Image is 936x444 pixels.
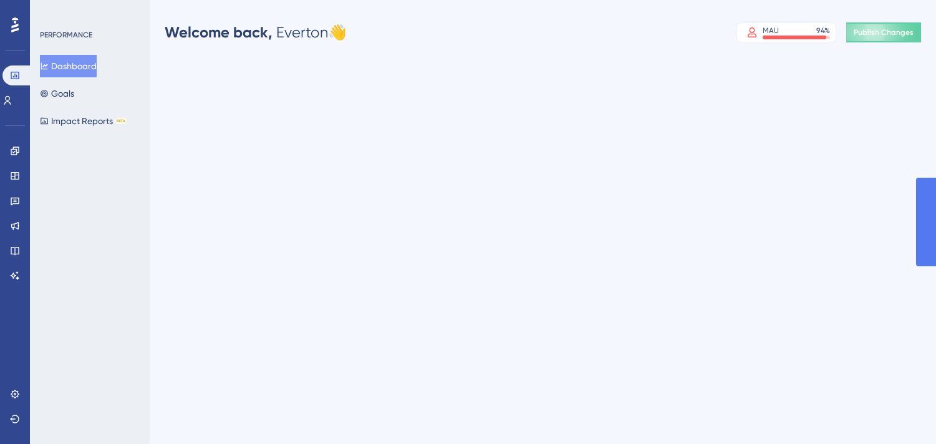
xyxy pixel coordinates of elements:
[165,23,273,41] span: Welcome back,
[40,82,74,105] button: Goals
[40,110,127,132] button: Impact ReportsBETA
[40,30,92,40] div: PERFORMANCE
[846,22,921,42] button: Publish Changes
[884,395,921,432] iframe: UserGuiding AI Assistant Launcher
[763,26,779,36] div: MAU
[115,118,127,124] div: BETA
[165,22,347,42] div: Everton 👋
[40,55,97,77] button: Dashboard
[816,26,830,36] div: 94 %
